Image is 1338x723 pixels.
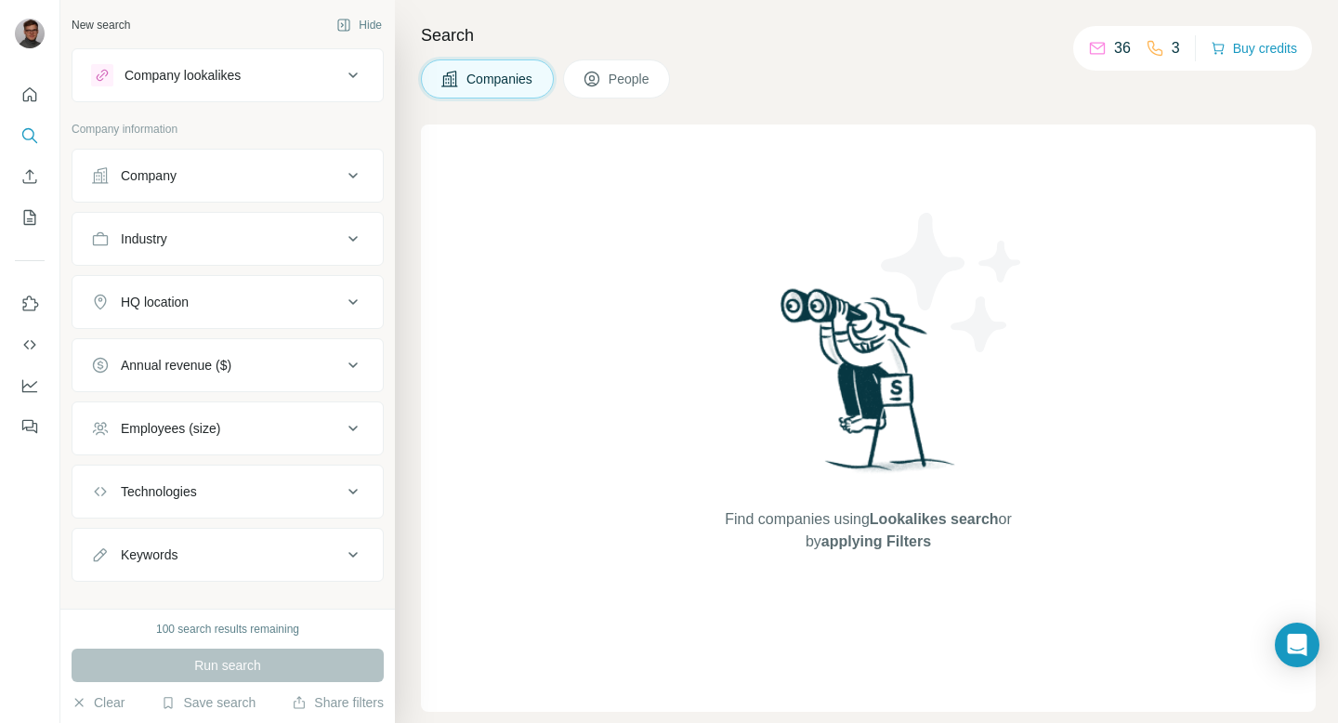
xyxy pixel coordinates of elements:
[121,482,197,501] div: Technologies
[121,166,177,185] div: Company
[869,199,1036,366] img: Surfe Illustration - Stars
[1114,37,1131,59] p: 36
[15,410,45,443] button: Feedback
[72,17,130,33] div: New search
[72,406,383,451] button: Employees (size)
[719,508,1017,553] span: Find companies using or by
[72,343,383,388] button: Annual revenue ($)
[772,283,965,491] img: Surfe Illustration - Woman searching with binoculars
[15,78,45,112] button: Quick start
[292,693,384,712] button: Share filters
[323,11,395,39] button: Hide
[121,419,220,438] div: Employees (size)
[72,280,383,324] button: HQ location
[125,66,241,85] div: Company lookalikes
[1275,623,1319,667] div: Open Intercom Messenger
[121,293,189,311] div: HQ location
[609,70,651,88] span: People
[870,511,999,527] span: Lookalikes search
[421,22,1316,48] h4: Search
[156,621,299,638] div: 100 search results remaining
[72,532,383,577] button: Keywords
[15,119,45,152] button: Search
[15,201,45,234] button: My lists
[72,469,383,514] button: Technologies
[72,53,383,98] button: Company lookalikes
[121,356,231,375] div: Annual revenue ($)
[1211,35,1297,61] button: Buy credits
[15,19,45,48] img: Avatar
[821,533,931,549] span: applying Filters
[15,369,45,402] button: Dashboard
[72,153,383,198] button: Company
[72,217,383,261] button: Industry
[121,546,177,564] div: Keywords
[72,121,384,138] p: Company information
[15,287,45,321] button: Use Surfe on LinkedIn
[161,693,256,712] button: Save search
[1172,37,1180,59] p: 3
[15,328,45,361] button: Use Surfe API
[466,70,534,88] span: Companies
[15,160,45,193] button: Enrich CSV
[72,693,125,712] button: Clear
[121,230,167,248] div: Industry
